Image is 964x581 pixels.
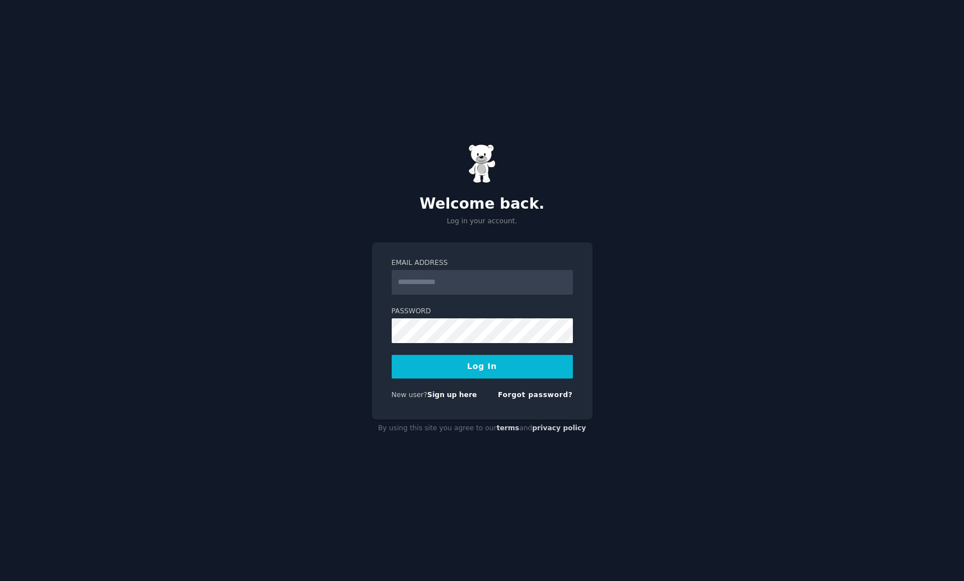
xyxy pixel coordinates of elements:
[392,258,573,268] label: Email Address
[372,195,593,213] h2: Welcome back.
[392,355,573,379] button: Log In
[372,420,593,438] div: By using this site you agree to our and
[498,391,573,399] a: Forgot password?
[468,144,496,183] img: Gummy Bear
[372,217,593,227] p: Log in your account.
[532,424,586,432] a: privacy policy
[427,391,477,399] a: Sign up here
[496,424,519,432] a: terms
[392,307,573,317] label: Password
[392,391,428,399] span: New user?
